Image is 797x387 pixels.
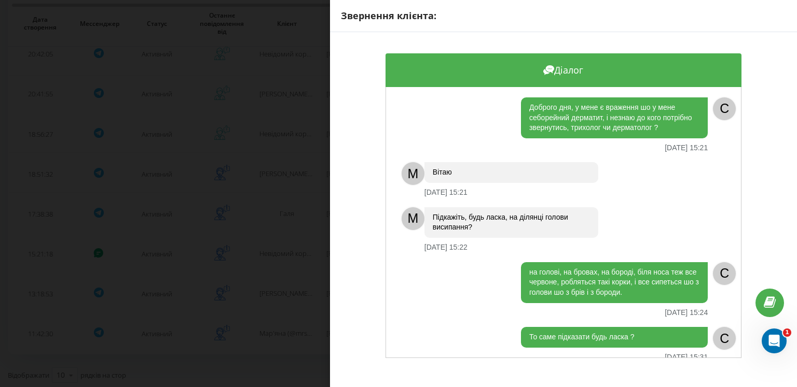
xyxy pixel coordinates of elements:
[407,166,418,181] font: М
[529,103,692,132] font: Доброго дня, у мене є враження шо у мене себорейний дерматит, і незнаю до кого потрібно звернутис...
[665,308,708,317] font: [DATE] 15:24
[433,213,568,232] font: Підкажіть, будь ласка, на ділянці голови висипання?
[665,353,708,361] font: [DATE] 15:31
[785,329,789,336] font: 1
[407,211,418,225] font: М
[720,101,729,116] font: С
[529,268,699,296] font: на голові, на бровах, на бороді, біля носа теж все червоне, робляться такі корки, і все сипеться ...
[720,266,729,280] font: С
[665,144,708,152] font: [DATE] 15:21
[529,333,635,341] font: То саме підказати будь ласка ?
[720,331,729,346] font: С
[762,328,787,353] iframe: Живий чат у інтеркомі
[424,243,468,251] font: [DATE] 15:22
[341,9,436,22] font: Звернення клієнта:
[433,168,452,176] font: Вітаю
[554,64,583,76] font: Діалог
[424,188,468,196] font: [DATE] 15:21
